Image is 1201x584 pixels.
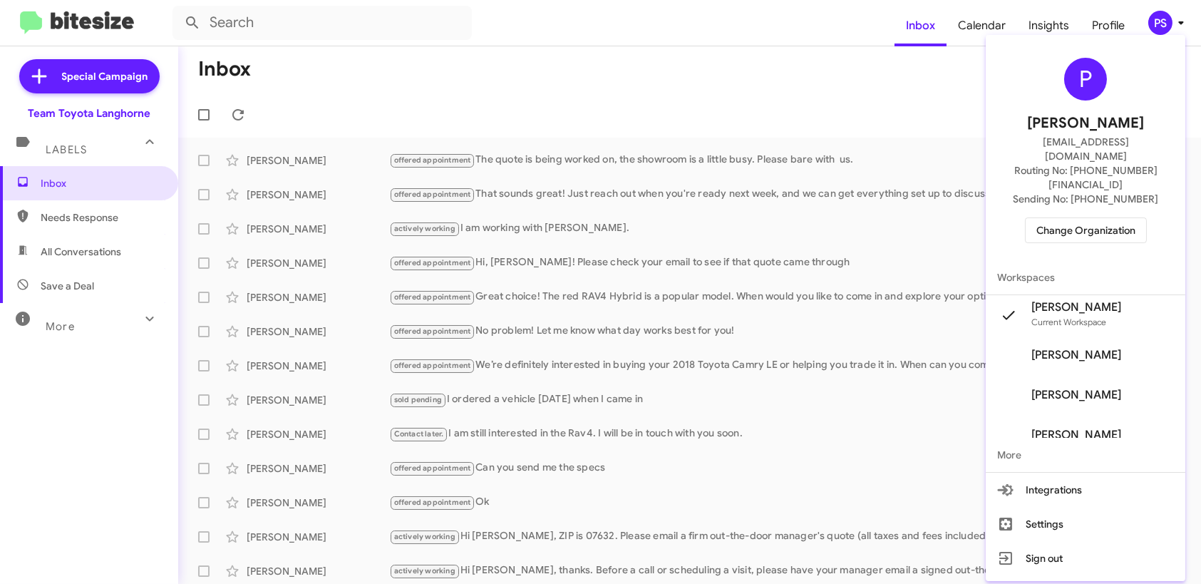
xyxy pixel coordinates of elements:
[986,507,1185,541] button: Settings
[1003,163,1168,192] span: Routing No: [PHONE_NUMBER][FINANCIAL_ID]
[1036,218,1135,242] span: Change Organization
[1027,112,1144,135] span: [PERSON_NAME]
[1031,300,1121,314] span: [PERSON_NAME]
[986,473,1185,507] button: Integrations
[1031,428,1121,442] span: [PERSON_NAME]
[986,260,1185,294] span: Workspaces
[986,541,1185,575] button: Sign out
[1025,217,1147,243] button: Change Organization
[986,438,1185,472] span: More
[1003,135,1168,163] span: [EMAIL_ADDRESS][DOMAIN_NAME]
[1031,317,1106,327] span: Current Workspace
[1031,348,1121,362] span: [PERSON_NAME]
[1031,388,1121,402] span: [PERSON_NAME]
[1013,192,1158,206] span: Sending No: [PHONE_NUMBER]
[1064,58,1107,101] div: P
